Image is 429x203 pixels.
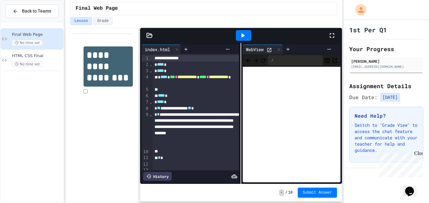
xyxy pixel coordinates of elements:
div: [EMAIL_ADDRESS][DOMAIN_NAME] [351,64,421,69]
span: [DATE] [380,93,400,102]
button: Submit Answer [298,188,337,198]
span: / [285,190,287,195]
iframe: chat widget [403,178,423,197]
iframe: Web Preview [243,67,340,183]
div: index.html [142,46,173,53]
button: Back to Teams [6,4,58,18]
div: / [268,55,323,65]
h3: Need Help? [355,112,418,120]
p: Switch to "Grade View" to access the chat feature and communicate with your teacher for help and ... [355,122,418,153]
span: Submit Answer [303,190,332,195]
h2: Your Progress [349,45,423,53]
div: Chat with us now!Close [3,3,43,40]
div: WebView [243,46,267,53]
div: 4 [142,74,149,87]
div: 6 [142,93,149,99]
iframe: chat widget [377,151,423,177]
div: 7 [142,99,149,105]
div: 13 [142,167,149,174]
div: My Account [349,3,368,17]
button: Lesson [70,17,92,25]
span: Final Web Page [12,32,62,37]
div: 10 [142,149,149,155]
div: 1 [142,55,149,61]
div: History [143,172,172,181]
h1: 1st Per Q1 [349,25,387,34]
div: 5 [142,87,149,93]
div: 3 [142,68,149,74]
div: [PERSON_NAME] [351,58,421,64]
span: Fold line [149,62,152,67]
div: 11 [142,155,149,161]
span: No time set [12,61,43,67]
button: Open in new tab [332,56,338,64]
div: WebView [243,45,283,54]
div: index.html [142,45,181,54]
span: HTML CSS Final [12,53,62,59]
span: Forward [253,56,259,64]
span: No time set [12,40,43,46]
button: Grade [93,17,113,25]
h2: Assignment Details [349,82,423,90]
span: Due Date: [349,93,377,101]
div: 8 [142,105,149,112]
span: Back [245,56,252,64]
span: Fold line [149,68,152,73]
span: Final Web Page [76,5,118,12]
span: 10 [288,190,292,195]
button: Console [324,56,330,64]
div: 9 [142,112,149,149]
div: 12 [142,161,149,168]
div: 2 [142,61,149,68]
span: - [279,190,284,196]
button: Refresh [260,56,267,64]
span: Fold line [149,112,152,117]
span: Fold line [149,99,152,104]
span: Back to Teams [22,8,51,14]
